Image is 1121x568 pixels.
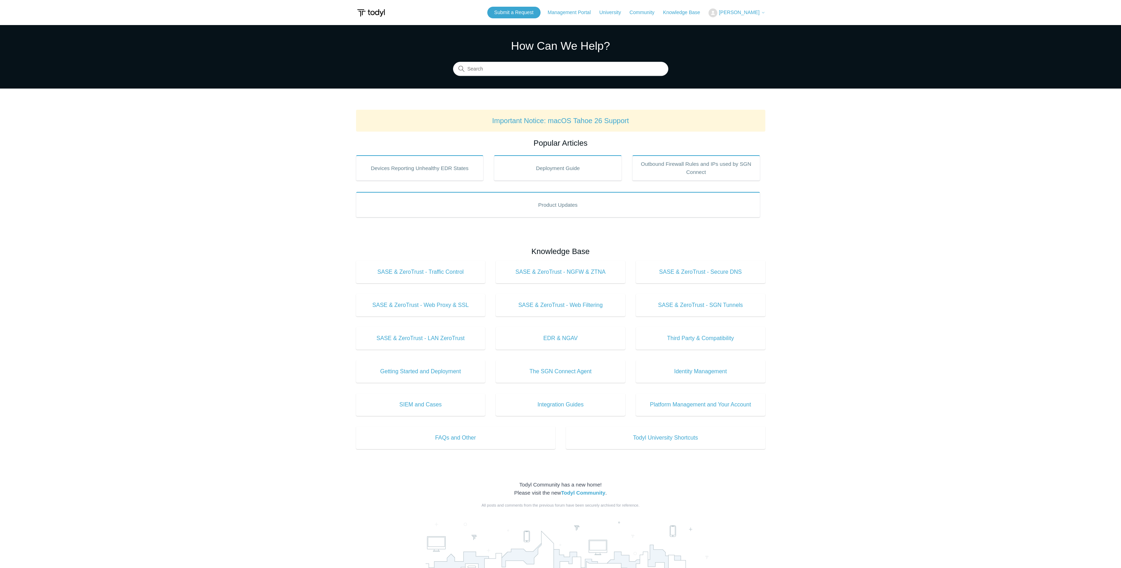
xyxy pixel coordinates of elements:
[719,10,759,15] span: [PERSON_NAME]
[367,334,475,343] span: SASE & ZeroTrust - LAN ZeroTrust
[496,294,625,316] a: SASE & ZeroTrust - Web Filtering
[356,427,555,449] a: FAQs and Other
[494,155,622,181] a: Deployment Guide
[356,261,486,283] a: SASE & ZeroTrust - Traffic Control
[492,117,629,125] a: Important Notice: macOS Tahoe 26 Support
[646,367,755,376] span: Identity Management
[506,367,615,376] span: The SGN Connect Agent
[636,393,765,416] a: Platform Management and Your Account
[356,155,484,181] a: Devices Reporting Unhealthy EDR States
[636,294,765,316] a: SASE & ZeroTrust - SGN Tunnels
[453,37,668,54] h1: How Can We Help?
[506,400,615,409] span: Integration Guides
[506,268,615,276] span: SASE & ZeroTrust - NGFW & ZTNA
[629,9,662,16] a: Community
[367,400,475,409] span: SIEM and Cases
[548,9,598,16] a: Management Portal
[496,360,625,383] a: The SGN Connect Agent
[566,427,765,449] a: Todyl University Shortcuts
[367,268,475,276] span: SASE & ZeroTrust - Traffic Control
[356,192,760,217] a: Product Updates
[646,334,755,343] span: Third Party & Compatibility
[356,393,486,416] a: SIEM and Cases
[453,62,668,76] input: Search
[561,490,605,496] a: Todyl Community
[356,246,765,257] h2: Knowledge Base
[577,434,755,442] span: Todyl University Shortcuts
[356,481,765,497] div: Todyl Community has a new home! Please visit the new .
[636,261,765,283] a: SASE & ZeroTrust - Secure DNS
[636,327,765,350] a: Third Party & Compatibility
[356,327,486,350] a: SASE & ZeroTrust - LAN ZeroTrust
[506,301,615,309] span: SASE & ZeroTrust - Web Filtering
[356,6,386,19] img: Todyl Support Center Help Center home page
[599,9,628,16] a: University
[356,294,486,316] a: SASE & ZeroTrust - Web Proxy & SSL
[709,8,765,17] button: [PERSON_NAME]
[487,7,541,18] a: Submit a Request
[663,9,707,16] a: Knowledge Base
[356,137,765,149] h2: Popular Articles
[646,400,755,409] span: Platform Management and Your Account
[356,360,486,383] a: Getting Started and Deployment
[367,434,545,442] span: FAQs and Other
[496,261,625,283] a: SASE & ZeroTrust - NGFW & ZTNA
[646,268,755,276] span: SASE & ZeroTrust - Secure DNS
[496,393,625,416] a: Integration Guides
[356,502,765,508] div: All posts and comments from the previous forum have been securely archived for reference.
[367,301,475,309] span: SASE & ZeroTrust - Web Proxy & SSL
[632,155,760,181] a: Outbound Firewall Rules and IPs used by SGN Connect
[496,327,625,350] a: EDR & NGAV
[506,334,615,343] span: EDR & NGAV
[646,301,755,309] span: SASE & ZeroTrust - SGN Tunnels
[367,367,475,376] span: Getting Started and Deployment
[636,360,765,383] a: Identity Management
